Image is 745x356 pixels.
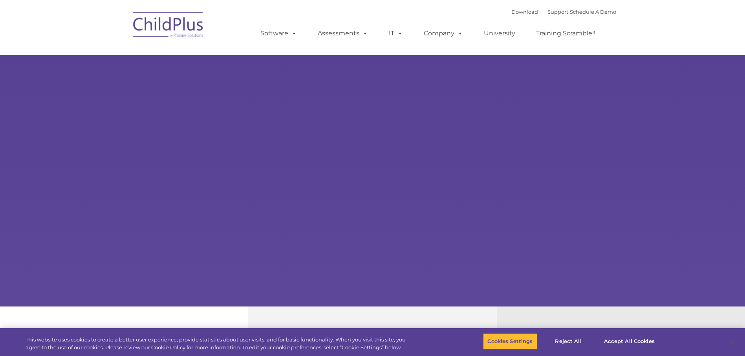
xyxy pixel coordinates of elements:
a: Support [547,9,568,15]
font: | [511,9,616,15]
div: This website uses cookies to create a better user experience, provide statistics about user visit... [26,336,410,351]
a: Company [416,26,471,41]
a: Download [511,9,538,15]
a: University [476,26,523,41]
a: Software [253,26,305,41]
a: Assessments [310,26,376,41]
button: Accept All Cookies [600,333,659,350]
button: Close [724,333,741,350]
img: ChildPlus by Procare Solutions [129,6,208,46]
button: Cookies Settings [483,333,537,350]
a: Training Scramble!! [528,26,603,41]
a: IT [381,26,411,41]
a: Schedule A Demo [570,9,616,15]
button: Reject All [544,333,593,350]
